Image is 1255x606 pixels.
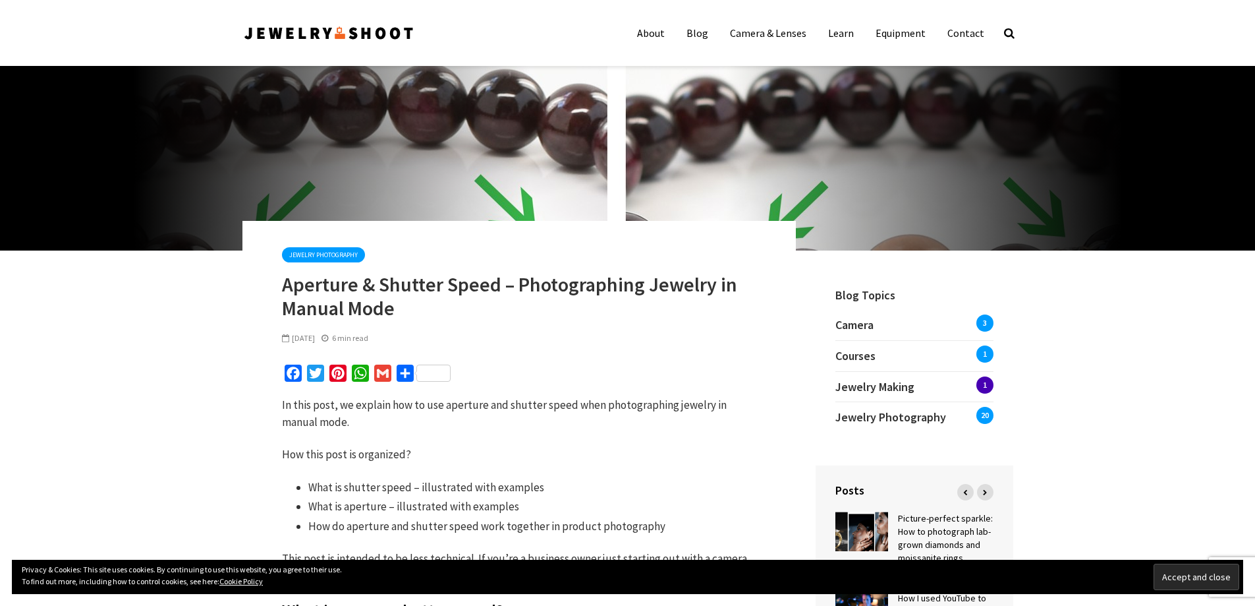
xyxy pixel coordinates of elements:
[835,317,874,332] span: Camera
[866,20,935,46] a: Equipment
[835,409,946,425] span: Jewelry Photography
[835,372,993,402] a: Jewelry Making1
[835,341,993,371] a: Courses1
[898,512,993,564] a: Picture-perfect sparkle: How to photograph lab-grown diamonds and moissanite rings
[937,20,994,46] a: Contact
[677,20,718,46] a: Blog
[818,20,864,46] a: Learn
[304,365,327,386] a: Twitter
[321,332,368,344] div: 6 min read
[282,247,365,262] a: Jewelry Photography
[134,53,1122,251] img: aperture and shutter speed settings for jewelry photography
[835,379,914,394] span: Jewelry Making
[976,407,993,424] span: 20
[349,365,372,386] a: WhatsApp
[308,499,756,516] li: What is aperture – illustrated with examples
[282,272,756,320] h1: Aperture & Shutter Speed – Photographing Jewelry in Manual Mode
[720,20,816,46] a: Camera & Lenses
[282,365,304,386] a: Facebook
[394,365,453,386] a: Share
[372,365,394,386] a: Gmail
[282,333,315,343] span: [DATE]
[282,551,756,584] p: This post is intended to be less technical. If you’re a business owner just starting out with a c...
[835,317,993,340] a: Camera3
[627,20,675,46] a: About
[219,576,263,586] a: Cookie Policy
[835,348,876,363] span: Courses
[242,22,415,44] img: Jewelry Photographer Bay Area - San Francisco | Nationwide via Mail
[976,346,993,363] span: 1
[282,397,756,431] p: In this post, we explain how to use aperture and shutter speed when photographing jewelry in manu...
[308,518,756,535] li: How do aperture and shutter speed work together in product photography
[835,482,993,499] h4: Posts
[976,315,993,332] span: 3
[1154,564,1239,590] input: Accept and close
[308,479,756,497] li: What is shutter speed – illustrated with examples
[282,446,756,464] p: How this post is organized?
[835,402,993,433] a: Jewelry Photography20
[12,560,1243,594] div: Privacy & Cookies: This site uses cookies. By continuing to use this website, you agree to their ...
[327,365,349,386] a: Pinterest
[976,377,993,394] span: 1
[816,270,1013,303] h4: Blog Topics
